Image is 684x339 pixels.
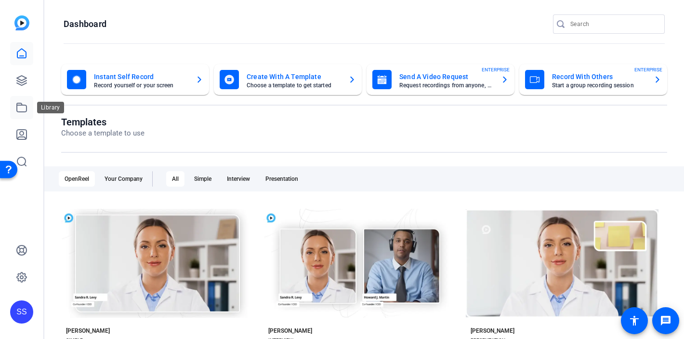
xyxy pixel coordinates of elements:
div: Your Company [99,171,148,187]
p: Choose a template to use [61,128,145,139]
input: Search [570,18,657,30]
div: Presentation [260,171,304,187]
h1: Dashboard [64,18,106,30]
div: Interview [221,171,256,187]
button: Send A Video RequestRequest recordings from anyone, anywhereENTERPRISE [367,64,514,95]
div: All [166,171,184,187]
h1: Templates [61,116,145,128]
mat-card-subtitle: Record yourself or your screen [94,82,188,88]
div: OpenReel [59,171,95,187]
button: Create With A TemplateChoose a template to get started [214,64,362,95]
mat-card-title: Record With Others [552,71,646,82]
span: ENTERPRISE [482,66,510,73]
button: Instant Self RecordRecord yourself or your screen [61,64,209,95]
div: Simple [188,171,217,187]
mat-icon: message [660,315,671,326]
div: [PERSON_NAME] [268,327,312,335]
div: Library [37,102,64,113]
mat-card-subtitle: Request recordings from anyone, anywhere [399,82,493,88]
mat-card-subtitle: Start a group recording session [552,82,646,88]
mat-card-title: Send A Video Request [399,71,493,82]
button: Record With OthersStart a group recording sessionENTERPRISE [519,64,667,95]
img: blue-gradient.svg [14,15,29,30]
div: [PERSON_NAME] [471,327,514,335]
mat-card-title: Create With A Template [247,71,341,82]
div: SS [10,300,33,324]
mat-card-subtitle: Choose a template to get started [247,82,341,88]
div: [PERSON_NAME] [66,327,110,335]
mat-card-title: Instant Self Record [94,71,188,82]
span: ENTERPRISE [634,66,662,73]
mat-icon: accessibility [629,315,640,326]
